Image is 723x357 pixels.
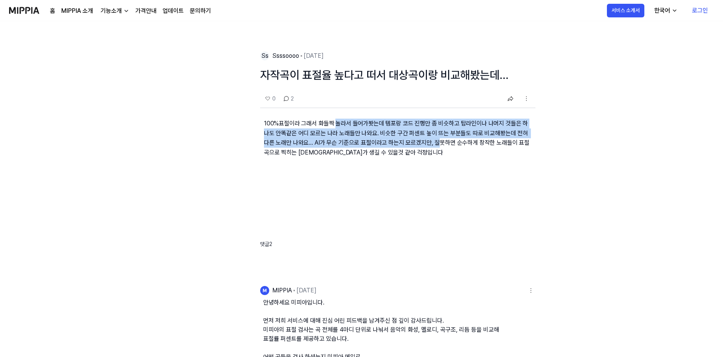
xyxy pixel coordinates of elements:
[526,286,535,295] img: 더보기
[522,94,531,103] img: 더보기
[265,96,271,102] img: dislike
[50,6,55,15] a: 홈
[190,6,211,15] a: 문의하기
[269,286,293,295] div: MIPPIA
[265,94,276,103] button: 0
[260,66,535,83] div: 자작곡이 표절율 높다고 떠서 대상곡이랑 비교해봤는데…
[123,8,129,14] img: down
[260,51,269,60] span: Ss
[283,94,294,103] div: 2
[269,51,301,60] div: Ssssoooo
[61,6,93,15] a: MIPPIA 소개
[302,51,324,60] div: [DATE]
[260,240,535,248] div: 댓글 2
[607,4,644,17] button: 서비스 소개서
[260,286,269,295] img: MIPPIA
[293,290,295,291] img: dot
[163,6,184,15] a: 업데이트
[653,6,672,15] div: 한국어
[648,3,682,18] button: 한국어
[295,286,317,295] div: [DATE]
[283,96,289,102] img: like
[99,6,129,15] button: 기능소개
[301,55,302,57] img: dot
[507,95,514,102] img: share
[260,108,535,180] p: 100%표절이라 그래서 화들짝 놀라서 들어가봣는데 템포랑 코드 진행만 좀 비슷하고 탑라인이나 나머지 것들은 하나도 안똑같은 어디 모르는 나라 노래들만 나와요. 비슷한 구간 퍼...
[99,6,123,15] div: 기능소개
[135,6,157,15] a: 가격안내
